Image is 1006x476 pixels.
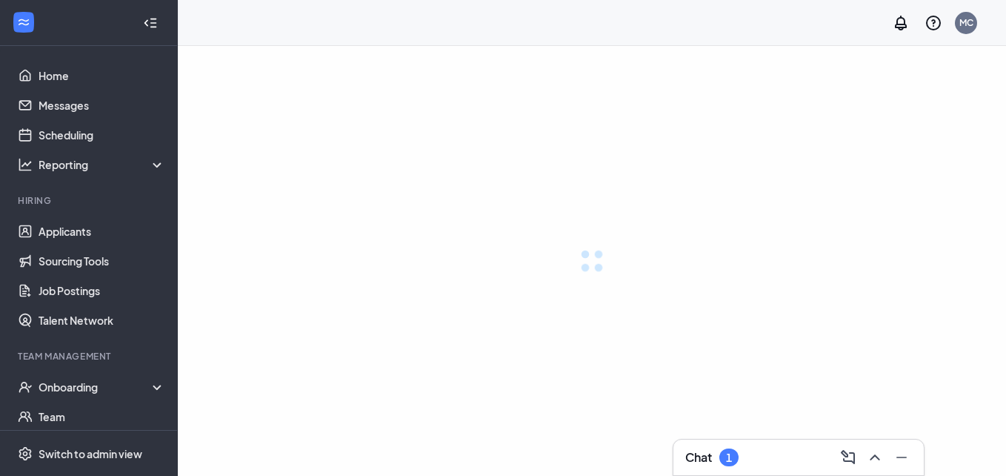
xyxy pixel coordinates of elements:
[39,120,165,150] a: Scheduling
[39,90,165,120] a: Messages
[39,61,165,90] a: Home
[39,157,166,172] div: Reporting
[39,276,165,305] a: Job Postings
[18,194,162,207] div: Hiring
[16,15,31,30] svg: WorkstreamLogo
[18,350,162,363] div: Team Management
[959,16,973,29] div: MC
[888,446,912,469] button: Minimize
[726,452,732,464] div: 1
[866,449,884,466] svg: ChevronUp
[143,16,158,30] svg: Collapse
[892,14,910,32] svg: Notifications
[18,157,33,172] svg: Analysis
[862,446,885,469] button: ChevronUp
[39,216,165,246] a: Applicants
[39,446,142,461] div: Switch to admin view
[893,449,910,466] svg: Minimize
[839,449,857,466] svg: ComposeMessage
[685,449,712,466] h3: Chat
[39,402,165,432] a: Team
[18,446,33,461] svg: Settings
[39,380,166,394] div: Onboarding
[18,380,33,394] svg: UserCheck
[925,14,942,32] svg: QuestionInfo
[39,305,165,335] a: Talent Network
[835,446,859,469] button: ComposeMessage
[39,246,165,276] a: Sourcing Tools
